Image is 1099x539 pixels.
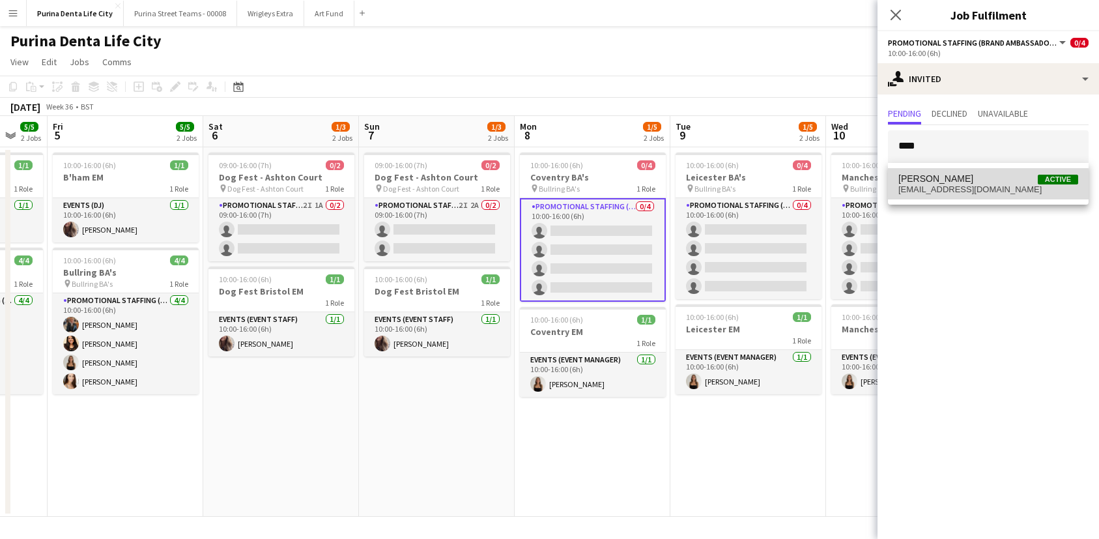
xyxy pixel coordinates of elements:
span: 10:00-16:00 (6h) [842,312,894,322]
span: 4/4 [14,255,33,265]
span: Owen Prince [898,173,973,184]
span: Promotional Staffing (Brand Ambassadors) [888,38,1057,48]
span: 1/3 [487,122,506,132]
span: 6 [207,128,223,143]
span: 1/5 [643,122,661,132]
span: 1/1 [637,315,655,325]
span: 0/2 [481,160,500,170]
app-card-role: Promotional Staffing (Brand Ambassadors)2I1A0/209:00-16:00 (7h) [208,198,354,261]
app-job-card: 10:00-16:00 (6h)4/4Bullring BA's Bullring BA's1 RolePromotional Staffing (Brand Ambassadors)4/410... [53,248,199,394]
span: 5 [51,128,63,143]
span: 1/5 [799,122,817,132]
span: 0/4 [1070,38,1089,48]
app-card-role: Events (Event Manager)1/110:00-16:00 (6h)[PERSON_NAME] [676,350,821,394]
app-card-role: Promotional Staffing (Brand Ambassadors)0/410:00-16:00 (6h) [676,198,821,299]
button: Purina Street Teams - 00008 [124,1,237,26]
span: Bullring BA's [850,184,891,194]
span: 1 Role [14,279,33,289]
span: Dog Fest - Ashton Court [227,184,304,194]
span: 1 Role [792,336,811,345]
h3: Dog Fest - Ashton Court [208,171,354,183]
span: Sat [208,121,223,132]
span: Edit [42,56,57,68]
button: Purina Denta Life City [27,1,124,26]
span: 1 Role [169,279,188,289]
app-job-card: 09:00-16:00 (7h)0/2Dog Fest - Ashton Court Dog Fest - Ashton Court1 RolePromotional Staffing (Bra... [208,153,354,261]
span: Pending [888,109,921,118]
span: Bullring BA's [539,184,580,194]
button: Wrigleys Extra [237,1,304,26]
span: 4/4 [170,255,188,265]
app-card-role: Promotional Staffing (Brand Ambassadors)2I2A0/209:00-16:00 (7h) [364,198,510,261]
span: Tue [676,121,691,132]
div: 2 Jobs [488,133,508,143]
span: Mon [520,121,537,132]
div: 2 Jobs [332,133,352,143]
h3: Coventry EM [520,326,666,338]
div: BST [81,102,94,111]
h1: Purina Denta Life City [10,31,162,51]
span: 0/4 [637,160,655,170]
span: 10:00-16:00 (6h) [842,160,894,170]
span: 9 [674,128,691,143]
div: Invited [878,63,1099,95]
app-job-card: 09:00-16:00 (7h)0/2Dog Fest - Ashton Court Dog Fest - Ashton Court1 RolePromotional Staffing (Bra... [364,153,510,261]
span: Comms [102,56,132,68]
span: 1/1 [481,274,500,284]
app-card-role: Events (Event Manager)1/110:00-16:00 (6h)[PERSON_NAME] [520,353,666,397]
span: Wed [831,121,848,132]
span: Dog Fest - Ashton Court [383,184,459,194]
h3: Dog Fest Bristol EM [364,285,510,297]
span: View [10,56,29,68]
span: 1 Role [792,184,811,194]
span: 1 Role [325,184,344,194]
div: 2 Jobs [799,133,820,143]
span: 1 Role [636,338,655,348]
span: 10:00-16:00 (6h) [219,274,272,284]
span: owenprince@aol.com [898,184,1078,195]
app-job-card: 10:00-16:00 (6h)0/4Coventry BA's Bullring BA's1 RolePromotional Staffing (Brand Ambassadors)0/410... [520,153,666,302]
h3: Manchester BA's [831,171,977,183]
div: 10:00-16:00 (6h)0/4Manchester BA's Bullring BA's1 RolePromotional Staffing (Brand Ambassadors)1A0... [831,153,977,299]
button: Art Fund [304,1,354,26]
span: 09:00-16:00 (7h) [375,160,427,170]
span: 0/4 [793,160,811,170]
span: Bullring BA's [694,184,735,194]
app-job-card: 10:00-16:00 (6h)1/1Manchester EM1 RoleEvents (Event Manager)1/110:00-16:00 (6h)[PERSON_NAME] [831,304,977,394]
div: 10:00-16:00 (6h) [888,48,1089,58]
a: Comms [97,53,137,70]
h3: Dog Fest - Ashton Court [364,171,510,183]
span: 10:00-16:00 (6h) [375,274,427,284]
button: Promotional Staffing (Brand Ambassadors) [888,38,1068,48]
span: 1 Role [481,184,500,194]
span: 1/1 [793,312,811,322]
span: Declined [932,109,967,118]
span: 1/3 [332,122,350,132]
h3: Coventry BA's [520,171,666,183]
app-job-card: 10:00-16:00 (6h)1/1Leicester EM1 RoleEvents (Event Manager)1/110:00-16:00 (6h)[PERSON_NAME] [676,304,821,394]
span: 10 [829,128,848,143]
app-job-card: 10:00-16:00 (6h)1/1Coventry EM1 RoleEvents (Event Manager)1/110:00-16:00 (6h)[PERSON_NAME] [520,307,666,397]
span: 1/1 [326,274,344,284]
p: Click on text input to invite a crew [878,173,1099,196]
span: Active [1038,175,1078,184]
app-job-card: 10:00-16:00 (6h)1/1Dog Fest Bristol EM1 RoleEvents (Event Staff)1/110:00-16:00 (6h)[PERSON_NAME] [208,267,354,357]
app-card-role: Promotional Staffing (Brand Ambassadors)0/410:00-16:00 (6h) [520,198,666,302]
div: 10:00-16:00 (6h)1/1Dog Fest Bristol EM1 RoleEvents (Event Staff)1/110:00-16:00 (6h)[PERSON_NAME] [364,267,510,357]
app-card-role: Events (Event Staff)1/110:00-16:00 (6h)[PERSON_NAME] [364,312,510,357]
app-card-role: Events (Event Staff)1/110:00-16:00 (6h)[PERSON_NAME] [208,312,354,357]
h3: Manchester EM [831,323,977,335]
div: 10:00-16:00 (6h)1/1B'ham EM1 RoleEvents (DJ)1/110:00-16:00 (6h)[PERSON_NAME] [53,153,199,242]
span: 10:00-16:00 (6h) [686,160,739,170]
span: 8 [518,128,537,143]
app-job-card: 10:00-16:00 (6h)0/4Leicester BA's Bullring BA's1 RolePromotional Staffing (Brand Ambassadors)0/41... [676,153,821,299]
h3: B'ham EM [53,171,199,183]
div: [DATE] [10,100,40,113]
h3: Job Fulfilment [878,7,1099,23]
